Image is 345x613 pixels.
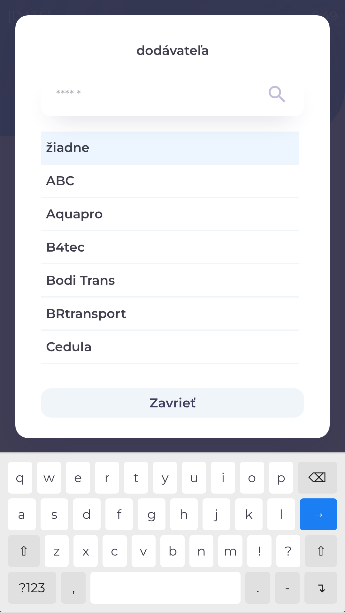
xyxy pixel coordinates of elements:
span: žiadne [46,138,294,157]
div: ABC [41,165,299,197]
span: ABC [46,171,294,190]
div: Cedula [41,331,299,363]
button: Zavrieť [41,388,304,418]
span: Aquapro [46,204,294,223]
span: B4tec [46,238,294,257]
div: Aquapro [41,198,299,230]
span: BRtransport [46,304,294,323]
div: Bodi Trans [41,264,299,296]
div: žiadne [41,132,299,163]
span: Cedula [46,337,294,356]
div: [PERSON_NAME] [41,364,299,396]
p: dodávateľa [41,41,304,60]
span: Bodi Trans [46,271,294,290]
div: B4tec [41,231,299,263]
div: BRtransport [41,298,299,329]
